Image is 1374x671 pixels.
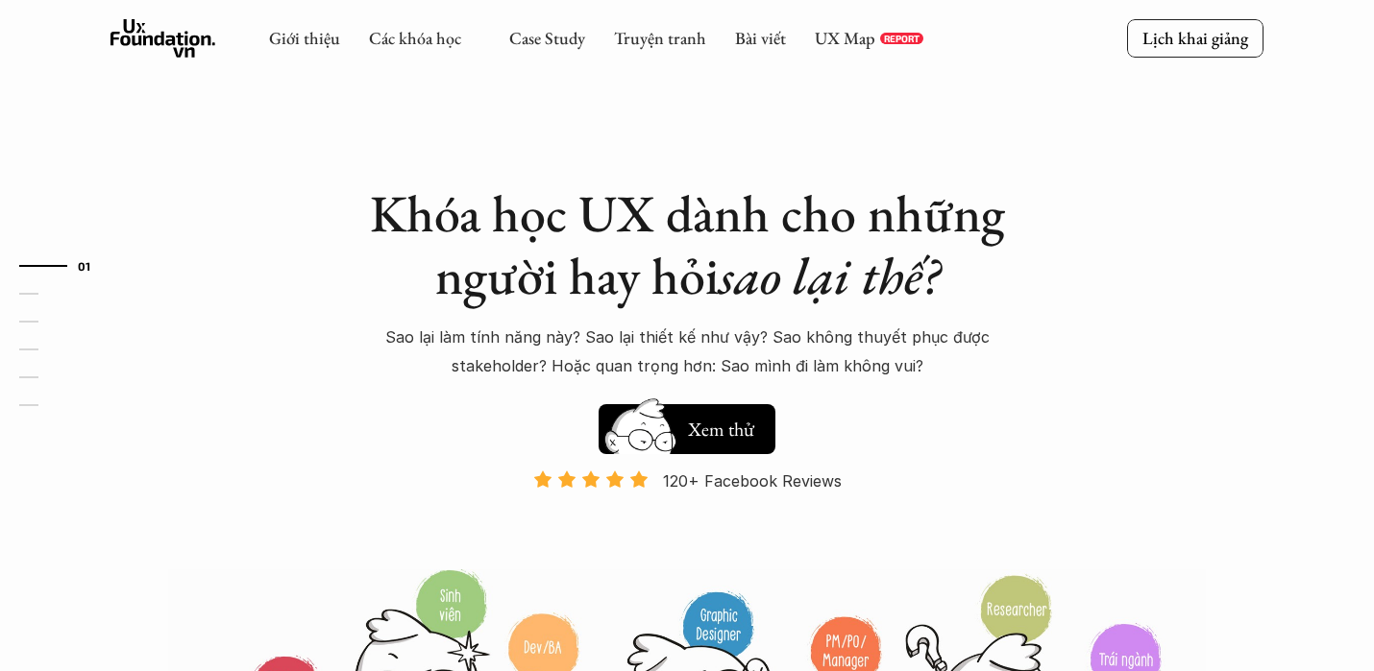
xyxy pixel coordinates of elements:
p: Sao lại làm tính năng này? Sao lại thiết kế như vậy? Sao không thuyết phục được stakeholder? Hoặc... [351,323,1023,381]
p: REPORT [884,33,920,44]
a: 120+ Facebook Reviews [516,469,858,566]
p: 120+ Facebook Reviews [663,467,842,495]
p: Lịch khai giảng [1142,27,1248,49]
a: Bài viết [735,27,786,49]
a: UX Map [815,27,875,49]
h1: Khóa học UX dành cho những người hay hỏi [351,182,1023,307]
strong: 01 [78,259,91,273]
a: 01 [19,254,110,277]
a: Giới thiệu [269,27,340,49]
a: Các khóa học [369,27,461,49]
a: Truyện tranh [614,27,706,49]
a: Xem thử [599,395,775,454]
em: sao lại thế? [719,242,940,309]
h5: Xem thử [685,416,756,443]
a: Lịch khai giảng [1127,19,1264,57]
a: Case Study [509,27,585,49]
